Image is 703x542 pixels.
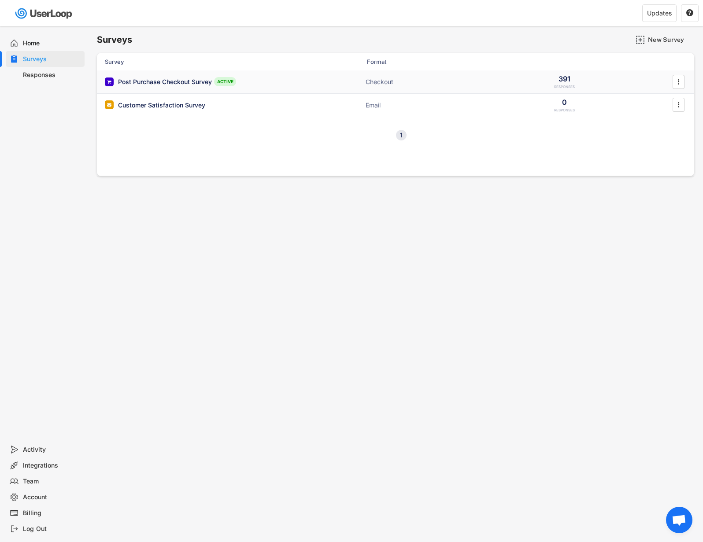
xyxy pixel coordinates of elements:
div: 391 [559,74,570,84]
h6: Surveys [97,34,132,46]
div: Integrations [23,461,81,470]
div: Responses [23,71,81,79]
div: 1 [396,132,407,138]
div: RESPONSES [554,85,575,89]
a: Open chat [666,507,692,533]
div: Team [23,477,81,486]
button:  [686,9,694,17]
div: Updates [647,10,672,16]
div: Post Purchase Checkout Survey [118,77,212,86]
div: Email [366,101,454,110]
div: RESPONSES [554,108,575,113]
div: Billing [23,509,81,517]
div: 0 [562,97,567,107]
div: Activity [23,446,81,454]
img: AddMajor.svg [636,35,645,44]
text:  [678,77,680,86]
div: Log Out [23,525,81,533]
div: Surveys [23,55,81,63]
text:  [686,9,693,17]
div: Survey [105,58,281,66]
div: Account [23,493,81,501]
div: Home [23,39,81,48]
img: userloop-logo-01.svg [13,4,75,22]
div: Format [367,58,455,66]
text:  [678,100,680,110]
button:  [674,98,683,111]
div: New Survey [648,36,692,44]
div: ACTIVE [214,77,236,86]
button:  [674,75,683,88]
div: Customer Satisfaction Survey [118,101,205,110]
div: Checkout [366,77,454,86]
